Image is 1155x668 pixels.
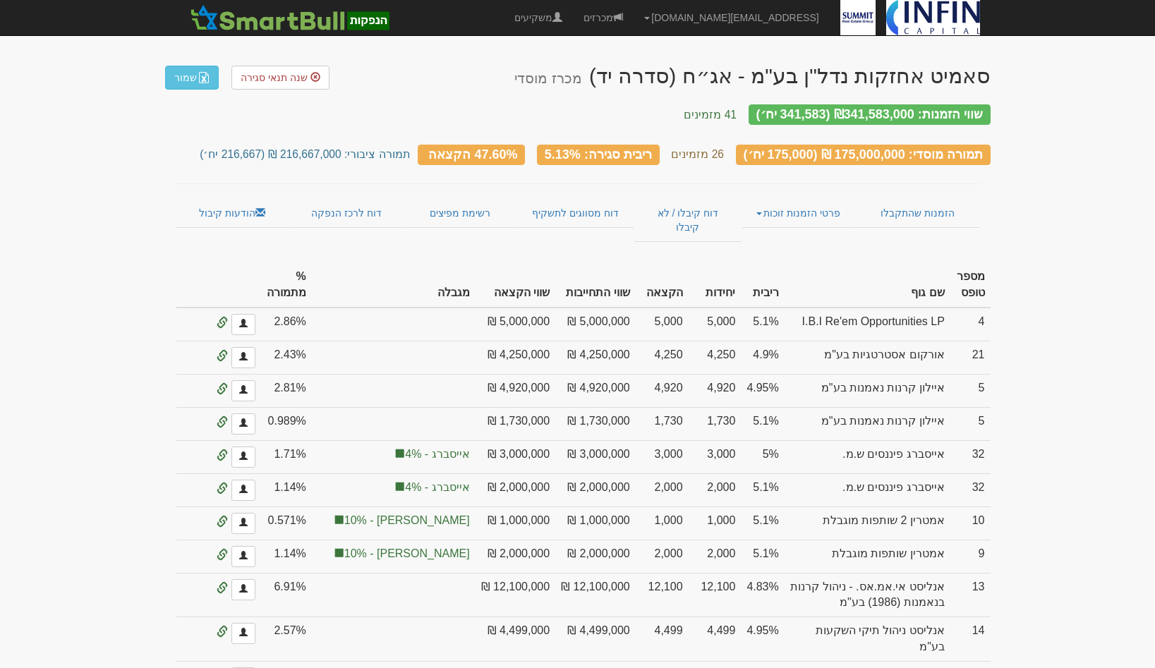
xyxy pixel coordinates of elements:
td: אמטרין 2 שותפות מוגבלת [785,506,950,540]
td: 5,000,000 ₪ [476,308,556,341]
td: 3,000,000 ₪ [555,440,636,473]
td: איילון קרנות נאמנות בע"מ [785,374,950,407]
td: אייסברג פיננסים ש.מ. [785,473,950,506]
img: excel-file-white.png [198,72,210,83]
td: הקצאה בפועל לקבוצה 'ברק קפיטל' 2.86% [312,540,476,573]
a: שמור [165,66,219,90]
td: 4,250 [636,341,689,374]
td: 5,000,000 ₪ [555,308,636,341]
span: הזמנה אונליין [217,583,228,594]
td: 4,920 [636,374,689,407]
td: 4,920,000 ₪ [476,374,556,407]
td: אייסברג פיננסים ש.מ. [785,440,950,473]
td: 32 [950,440,991,473]
td: 0.571% [261,506,312,540]
span: אייסברג - 4% [318,480,470,496]
td: 2,000,000 ₪ [476,473,556,506]
td: 3,000 [689,440,742,473]
td: הקצאה בפועל לקבוצה 'ברק קפיטל' 2.86% [312,506,476,540]
td: 4,499,000 ₪ [555,617,636,662]
td: 4,250,000 ₪ [555,341,636,374]
td: 1,730 [636,407,689,440]
span: בהזמנה אונליין הוזנה מגבלה למשקיע זה בלבד (לא משותפת) [394,481,405,492]
a: דוח מסווגים לתשקיף [516,198,634,228]
td: אנליסט ניהול תיקי השקעות בע"מ [785,617,950,662]
td: 4.95% [741,374,784,407]
span: הזמנה אונליין [217,549,228,561]
td: 12,100 [689,573,742,617]
span: בהזמנה אונליין הוזנה מגבלה למשקיע זה בלבד (לא משותפת) [333,514,344,526]
td: I.B.I Re'em Opportunities LP [785,308,950,341]
a: פרטי הזמנות זוכות [742,198,855,228]
img: סמארטבול - מערכת לניהול הנפקות [186,4,394,32]
td: 4,499,000 ₪ [476,617,556,662]
td: 3,000 [636,440,689,473]
th: שווי התחייבות [555,263,636,308]
span: הזמנה אונליין [217,351,228,362]
td: 13 [950,573,991,617]
td: 5.1% [741,308,784,341]
td: 4,250,000 ₪ [476,341,556,374]
small: תמורה ציבורי: 216,667,000 ₪ (216,667 יח׳) [200,148,410,160]
th: מגבלה [312,263,476,308]
span: בהזמנה אונליין הוזנה מגבלה למשקיע זה בלבד (לא משותפת) [333,547,344,559]
td: 14 [950,617,991,662]
td: 1,000,000 ₪ [555,506,636,540]
small: 26 מזמינים [671,148,724,160]
span: שנה תנאי סגירה [241,72,308,83]
span: בהזמנה אונליין הוזנה מגבלה למשקיע זה בלבד (לא משותפת) [394,448,405,459]
td: 5% [741,440,784,473]
span: 47.60% הקצאה כולל מגבלות [428,147,517,161]
td: 12,100,000 ₪ [555,573,636,617]
th: מספר טופס [950,263,991,308]
span: הזמנה אונליין [217,384,228,395]
small: מכרז מוסדי [514,71,581,86]
td: 21 [950,341,991,374]
td: 12,100,000 ₪ [476,573,556,617]
td: 32 [950,473,991,506]
td: 3,000,000 ₪ [476,440,556,473]
td: 4,250 [689,341,742,374]
span: [PERSON_NAME] - 10% [318,513,470,529]
td: 4,499 [689,617,742,662]
td: 2,000,000 ₪ [476,540,556,573]
td: 1,730 [689,407,742,440]
td: 5.1% [741,473,784,506]
td: 1.14% [261,540,312,573]
th: שם גוף [785,263,950,308]
span: הזמנה אונליין [217,450,228,461]
td: אמטרין שותפות מוגבלת [785,540,950,573]
div: ריבית סגירה: 5.13% [537,145,660,165]
a: דוח קיבלו / לא קיבלו [634,198,741,242]
span: הזמנה אונליין [217,417,228,428]
td: אורקום אסטרטגיות בע"מ [785,341,950,374]
th: יחידות [689,263,742,308]
td: 1,000,000 ₪ [476,506,556,540]
span: אייסברג - 4% [318,447,470,463]
div: שווי הזמנות: ₪341,583,000 (341,583 יח׳) [749,104,991,125]
td: 5,000 [636,308,689,341]
td: 5.1% [741,407,784,440]
td: 2,000 [689,540,742,573]
span: הזמנה אונליין [217,483,228,494]
td: 9 [950,540,991,573]
td: 2.86% [261,308,312,341]
td: 0.989% [261,407,312,440]
span: הזמנה אונליין [217,626,228,638]
small: 41 מזמינים [684,109,737,121]
td: 4,920,000 ₪ [555,374,636,407]
a: רשימת מפיצים [403,198,516,228]
th: ריבית [741,263,784,308]
td: 5 [950,374,991,407]
th: הקצאה [636,263,689,308]
td: 5,000 [689,308,742,341]
th: שווי הקצאה [476,263,556,308]
td: 5.1% [741,506,784,540]
td: 2.57% [261,617,312,662]
td: 2,000 [636,540,689,573]
div: סאמיט אחזקות נדל"ן בע"מ - אג״ח (סדרה יד) - הנפקה לציבור [514,64,990,87]
td: 2,000,000 ₪ [555,473,636,506]
a: דוח לרכז הנפקה [289,198,403,228]
td: 2,000 [636,473,689,506]
td: 12,100 [636,573,689,617]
